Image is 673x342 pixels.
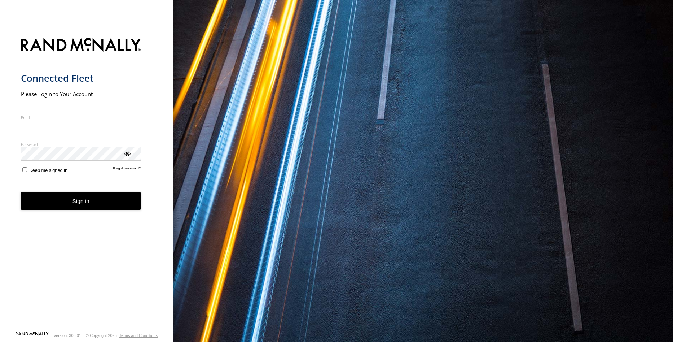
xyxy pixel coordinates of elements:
input: Keep me signed in [22,167,27,172]
div: © Copyright 2025 - [86,333,158,338]
form: main [21,34,153,331]
a: Visit our Website [16,332,49,339]
label: Password [21,142,141,147]
div: Version: 305.01 [54,333,81,338]
h2: Please Login to Your Account [21,90,141,98]
h1: Connected Fleet [21,72,141,84]
a: Forgot password? [113,166,141,173]
button: Sign in [21,192,141,210]
div: ViewPassword [123,150,131,157]
img: Rand McNally [21,36,141,55]
label: Email [21,115,141,120]
span: Keep me signed in [29,168,67,173]
a: Terms and Conditions [119,333,158,338]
